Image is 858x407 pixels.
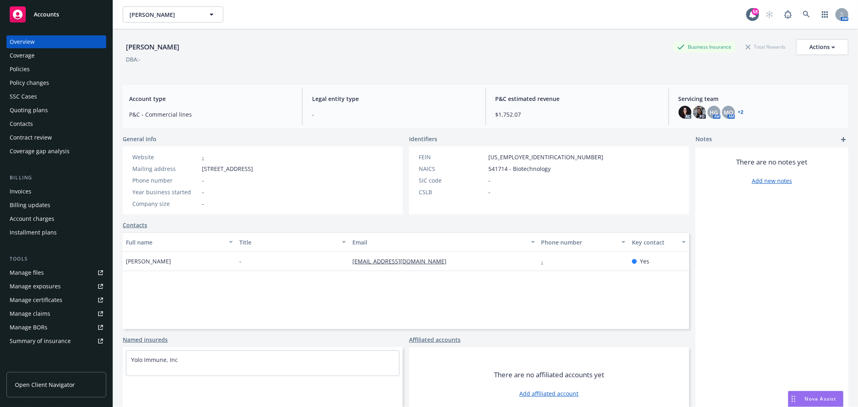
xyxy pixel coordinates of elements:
div: Phone number [541,238,617,247]
a: Quoting plans [6,104,106,117]
div: Billing updates [10,199,50,212]
span: - [312,110,475,119]
span: - [202,188,204,196]
span: [US_EMPLOYER_IDENTIFICATION_NUMBER] [488,153,603,161]
span: 541714 - Biotechnology [488,164,551,173]
a: Report a Bug [780,6,796,23]
div: Invoices [10,185,31,198]
span: - [202,176,204,185]
button: Nova Assist [788,391,844,407]
button: [PERSON_NAME] [123,6,223,23]
span: [PERSON_NAME] [130,10,199,19]
div: Contract review [10,131,52,144]
button: Actions [796,39,848,55]
span: Account type [129,95,292,103]
div: Quoting plans [10,104,48,117]
div: Account charges [10,212,54,225]
a: - [541,257,550,265]
div: Manage exposures [10,280,61,293]
div: Phone number [132,176,199,185]
a: Coverage gap analysis [6,145,106,158]
span: There are no notes yet [737,157,808,167]
div: Key contact [632,238,677,247]
a: Manage certificates [6,294,106,306]
div: Manage files [10,266,44,279]
div: Overview [10,35,35,48]
span: Identifiers [409,135,437,143]
div: Tools [6,255,106,263]
span: Servicing team [679,95,842,103]
div: Policies [10,63,30,76]
span: HG [710,108,718,117]
div: Policy changes [10,76,49,89]
div: [PERSON_NAME] [123,42,183,52]
div: CSLB [419,188,485,196]
a: +2 [738,110,744,115]
div: Year business started [132,188,199,196]
div: Actions [809,39,835,55]
a: Manage exposures [6,280,106,293]
img: photo [679,106,691,119]
div: Drag to move [788,391,798,407]
div: Company size [132,199,199,208]
a: Installment plans [6,226,106,239]
a: Named insureds [123,335,168,344]
a: Manage claims [6,307,106,320]
div: SSC Cases [10,90,37,103]
div: Analytics hub [6,364,106,372]
a: Contacts [123,221,147,229]
div: Manage certificates [10,294,62,306]
button: Title [236,232,350,252]
div: Coverage gap analysis [10,145,70,158]
a: Account charges [6,212,106,225]
button: Full name [123,232,236,252]
span: Accounts [34,11,59,18]
a: Start snowing [761,6,778,23]
a: Switch app [817,6,833,23]
span: P&C estimated revenue [496,95,659,103]
div: Business Insurance [673,42,735,52]
div: Installment plans [10,226,57,239]
a: Contract review [6,131,106,144]
span: Notes [695,135,712,144]
img: photo [693,106,706,119]
span: Open Client Navigator [15,380,75,389]
span: Yes [640,257,649,265]
a: Policies [6,63,106,76]
button: Phone number [538,232,629,252]
a: [EMAIL_ADDRESS][DOMAIN_NAME] [352,257,453,265]
span: $1,752.07 [496,110,659,119]
a: Search [798,6,815,23]
a: Manage BORs [6,321,106,334]
a: Add affiliated account [520,389,579,398]
a: Coverage [6,49,106,62]
div: Contacts [10,117,33,130]
a: Overview [6,35,106,48]
div: Coverage [10,49,35,62]
span: There are no affiliated accounts yet [494,370,604,380]
a: Contacts [6,117,106,130]
span: - [202,199,204,208]
div: Title [239,238,337,247]
a: Manage files [6,266,106,279]
a: - [202,153,204,161]
div: NAICS [419,164,485,173]
div: Billing [6,174,106,182]
div: 58 [752,8,759,15]
a: add [839,135,848,144]
span: - [488,188,490,196]
a: Accounts [6,3,106,26]
a: SSC Cases [6,90,106,103]
span: - [239,257,241,265]
a: Yolo Immune, Inc [131,356,178,364]
div: Total Rewards [742,42,790,52]
span: Legal entity type [312,95,475,103]
div: Website [132,153,199,161]
div: Summary of insurance [10,335,71,347]
span: MQ [724,108,733,117]
a: Summary of insurance [6,335,106,347]
a: Affiliated accounts [409,335,461,344]
a: Billing updates [6,199,106,212]
button: Email [349,232,538,252]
